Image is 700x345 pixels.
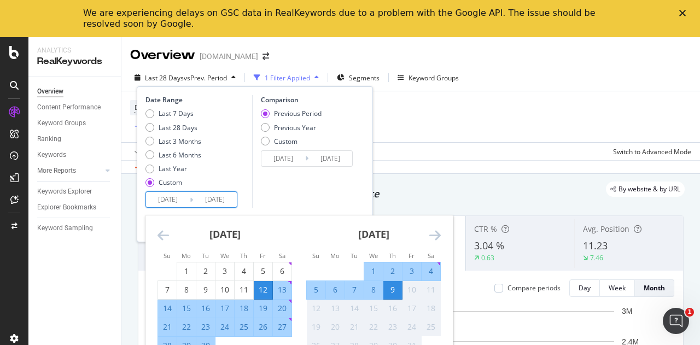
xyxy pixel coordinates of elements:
[583,239,608,252] span: 11.23
[364,318,383,336] td: Not available. Wednesday, October 22, 2025
[364,262,383,280] td: Selected. Wednesday, October 1, 2025
[383,299,402,318] td: Not available. Thursday, October 16, 2025
[383,321,402,332] div: 23
[177,321,196,332] div: 22
[422,280,441,299] td: Not available. Saturday, October 11, 2025
[364,299,383,318] td: Not available. Wednesday, October 15, 2025
[159,150,201,160] div: Last 6 Months
[383,284,402,295] div: 9
[326,303,345,314] div: 13
[146,192,190,207] input: Start Date
[409,73,459,83] div: Keyword Groups
[422,262,441,280] td: Selected. Saturday, October 4, 2025
[235,303,253,314] div: 18
[130,143,162,160] button: Apply
[345,284,364,295] div: 7
[254,321,272,332] div: 26
[609,283,626,293] div: Week
[349,73,380,83] span: Segments
[330,252,340,260] small: Mo
[158,284,177,295] div: 7
[164,252,171,260] small: Su
[383,266,402,277] div: 2
[177,284,196,295] div: 8
[261,109,322,118] div: Previous Period
[37,118,86,129] div: Keyword Groups
[135,103,155,112] span: Device
[364,280,383,299] td: Selected. Wednesday, October 8, 2025
[685,308,694,317] span: 1
[159,178,182,187] div: Custom
[37,149,113,161] a: Keywords
[37,46,112,55] div: Analytics
[145,164,201,173] div: Last Year
[145,123,201,132] div: Last 28 Days
[254,299,273,318] td: Selected. Friday, September 19, 2025
[345,280,364,299] td: Selected. Tuesday, October 7, 2025
[130,120,174,133] button: Add Filter
[235,266,253,277] div: 4
[583,224,629,234] span: Avg. Position
[177,318,196,336] td: Selected. Monday, September 22, 2025
[37,102,101,113] div: Content Performance
[235,321,253,332] div: 25
[307,280,326,299] td: Selected. Sunday, October 5, 2025
[422,266,440,277] div: 4
[215,318,235,336] td: Selected. Wednesday, September 24, 2025
[261,123,322,132] div: Previous Year
[145,178,201,187] div: Custom
[308,151,352,166] input: End Date
[235,318,254,336] td: Selected. Thursday, September 25, 2025
[422,299,441,318] td: Not available. Saturday, October 18, 2025
[326,299,345,318] td: Not available. Monday, October 13, 2025
[145,73,184,83] span: Last 28 Days
[177,303,196,314] div: 15
[215,280,235,299] td: Choose Wednesday, September 10, 2025 as your check-in date. It’s available.
[215,284,234,295] div: 10
[215,303,234,314] div: 17
[600,279,635,297] button: Week
[145,95,249,104] div: Date Range
[422,318,441,336] td: Not available. Saturday, October 25, 2025
[209,227,241,241] strong: [DATE]
[474,239,504,252] span: 3.04 %
[265,73,310,83] div: 1 Filter Applied
[158,280,177,299] td: Choose Sunday, September 7, 2025 as your check-in date. It’s available.
[235,262,254,280] td: Choose Thursday, September 4, 2025 as your check-in date. It’s available.
[364,321,383,332] div: 22
[145,150,201,160] div: Last 6 Months
[196,303,215,314] div: 16
[402,262,422,280] td: Selected. Friday, October 3, 2025
[609,143,691,160] button: Switch to Advanced Mode
[622,307,632,315] text: 3M
[351,252,358,260] small: Tu
[262,52,269,60] div: arrow-right-arrow-left
[261,151,305,166] input: Start Date
[389,252,396,260] small: Th
[345,303,364,314] div: 14
[332,69,384,86] button: Segments
[345,318,364,336] td: Not available. Tuesday, October 21, 2025
[200,51,258,62] div: [DOMAIN_NAME]
[37,223,93,234] div: Keyword Sampling
[606,182,685,197] div: legacy label
[158,299,177,318] td: Selected. Sunday, September 14, 2025
[307,284,325,295] div: 5
[481,253,494,262] div: 0.63
[158,318,177,336] td: Selected. Sunday, September 21, 2025
[235,280,254,299] td: Choose Thursday, September 11, 2025 as your check-in date. It’s available.
[184,73,227,83] span: vs Prev. Period
[273,321,291,332] div: 27
[254,318,273,336] td: Selected. Friday, September 26, 2025
[679,10,690,16] div: Close
[37,102,113,113] a: Content Performance
[409,252,415,260] small: Fr
[37,86,63,97] div: Overview
[663,308,689,334] iframe: Intercom live chat
[393,69,463,86] button: Keyword Groups
[619,186,680,192] span: By website & by URL
[364,266,383,277] div: 1
[358,227,389,241] strong: [DATE]
[177,280,196,299] td: Choose Monday, September 8, 2025 as your check-in date. It’s available.
[274,109,322,118] div: Previous Period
